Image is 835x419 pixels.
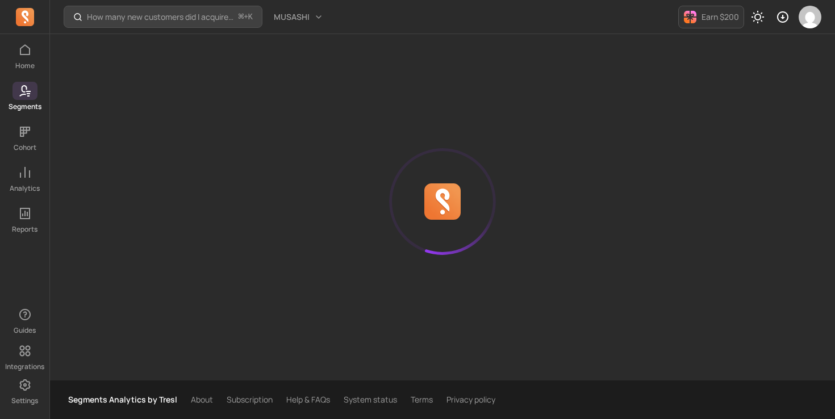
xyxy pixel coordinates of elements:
p: Reports [12,225,37,234]
button: How many new customers did I acquire this period?⌘+K [64,6,262,28]
a: Subscription [227,394,273,405]
p: Segments [9,102,41,111]
img: avatar [799,6,821,28]
button: Toggle dark mode [746,6,769,28]
button: Guides [12,303,37,337]
a: Terms [411,394,433,405]
p: Segments Analytics by Tresl [68,394,177,405]
p: Home [15,61,35,70]
p: Settings [11,396,38,405]
a: Privacy policy [446,394,495,405]
kbd: K [248,12,253,22]
a: System status [344,394,397,405]
p: How many new customers did I acquire this period? [87,11,234,23]
p: Cohort [14,143,36,152]
a: Help & FAQs [286,394,330,405]
p: Earn $200 [702,11,739,23]
p: Guides [14,326,36,335]
span: + [239,11,253,23]
p: Analytics [10,184,40,193]
button: MUSASHI [267,7,330,27]
p: Integrations [5,362,44,371]
span: MUSASHI [274,11,310,23]
button: Earn $200 [678,6,744,28]
a: About [191,394,213,405]
kbd: ⌘ [238,10,244,24]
